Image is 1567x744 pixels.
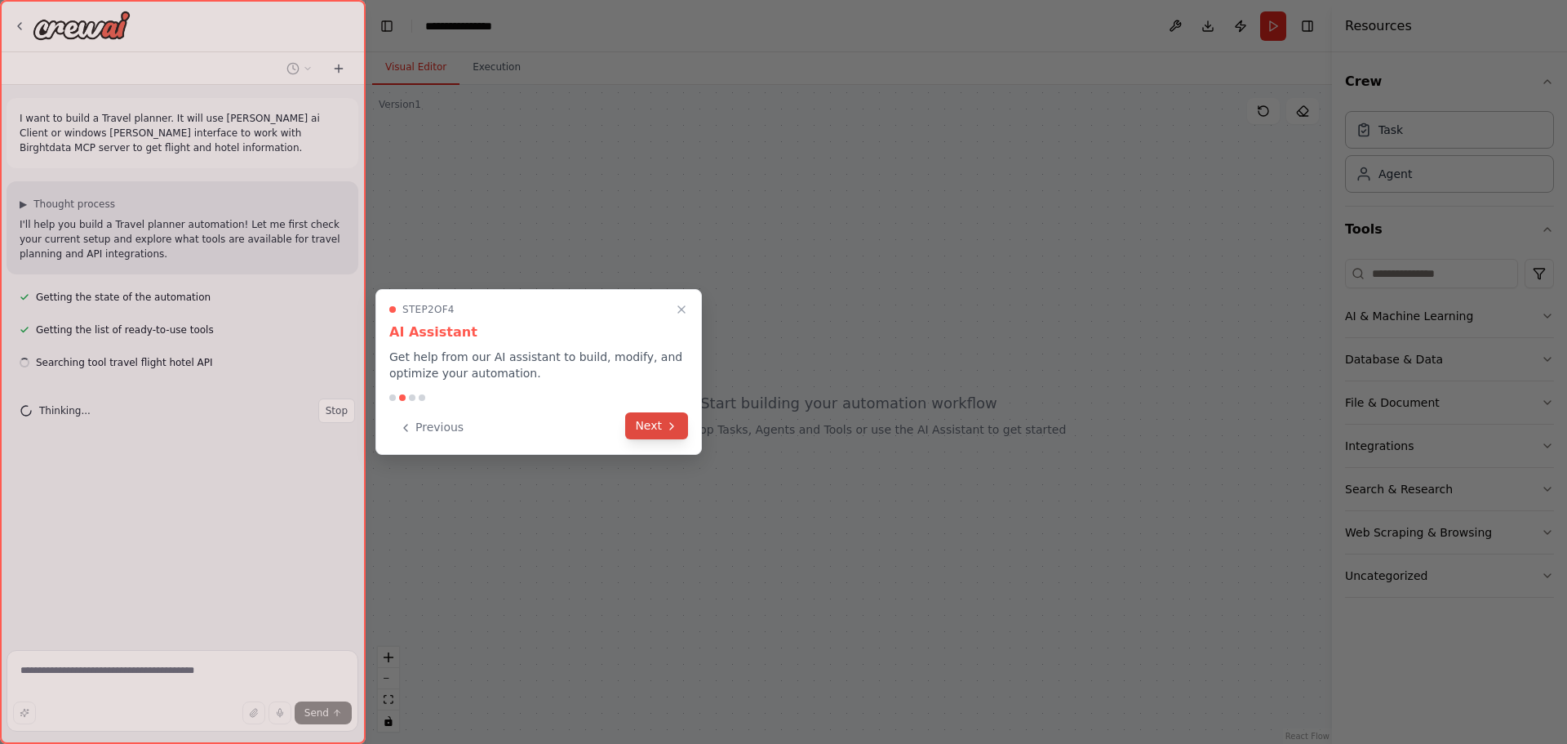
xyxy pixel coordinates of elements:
span: Step 2 of 4 [402,303,455,316]
button: Previous [389,414,473,441]
h3: AI Assistant [389,323,688,342]
button: Hide left sidebar [375,15,398,38]
p: Get help from our AI assistant to build, modify, and optimize your automation. [389,349,688,381]
button: Close walkthrough [672,300,691,319]
button: Next [625,412,688,439]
